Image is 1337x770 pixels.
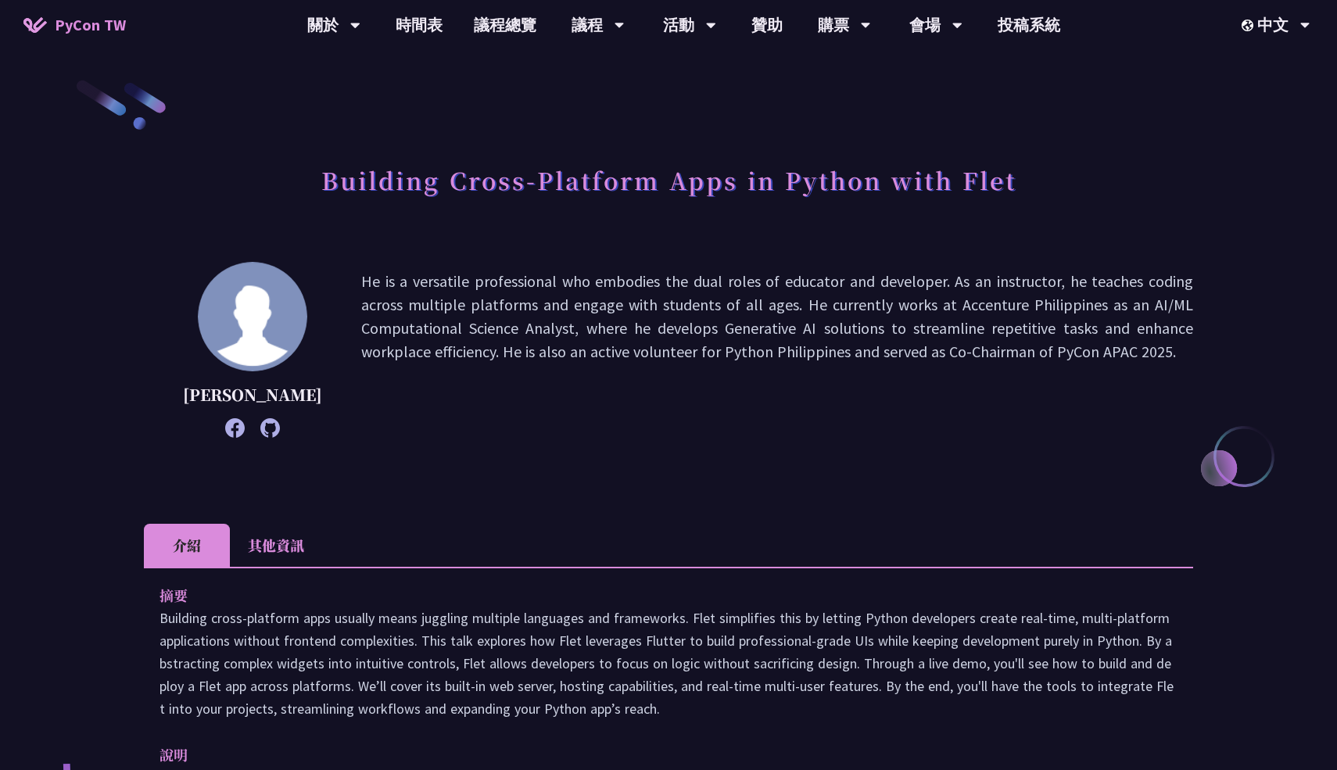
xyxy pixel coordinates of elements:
[160,607,1177,720] p: Building cross-platform apps usually means juggling multiple languages and frameworks. Flet simpl...
[23,17,47,33] img: Home icon of PyCon TW 2025
[198,262,307,371] img: Cyrus Mante
[230,524,322,567] li: 其他資訊
[8,5,142,45] a: PyCon TW
[55,13,126,37] span: PyCon TW
[160,743,1146,766] p: 說明
[183,383,322,406] p: [PERSON_NAME]
[361,270,1193,430] p: He is a versatile professional who embodies the dual roles of educator and developer. As an instr...
[1242,20,1257,31] img: Locale Icon
[160,584,1146,607] p: 摘要
[144,524,230,567] li: 介紹
[321,156,1016,203] h1: Building Cross-Platform Apps in Python with Flet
